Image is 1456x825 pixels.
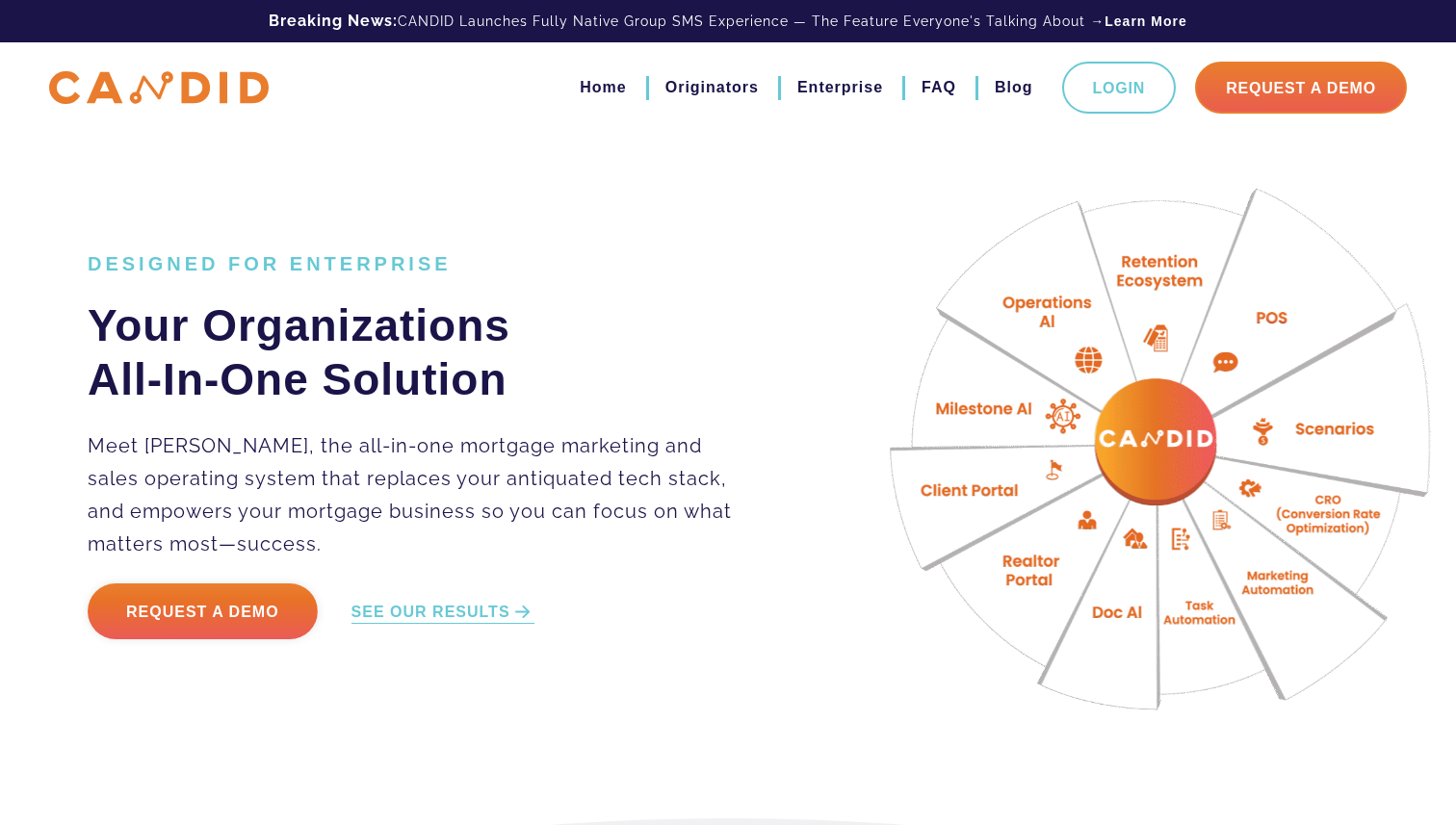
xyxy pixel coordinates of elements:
[49,71,269,105] img: CANDID APP
[1195,62,1407,114] a: Request A Demo
[922,71,956,104] a: FAQ
[580,71,626,104] a: Home
[995,71,1033,104] a: Blog
[351,602,534,624] a: SEE OUR RESULTS
[269,12,398,30] b: Breaking News:
[665,71,759,104] a: Originators
[88,583,318,639] a: Request a Demo
[88,429,755,560] p: Meet [PERSON_NAME], the all-in-one mortgage marketing and sales operating system that replaces yo...
[1062,62,1177,114] a: Login
[797,71,883,104] a: Enterprise
[88,298,755,406] h2: Your Organizations All-In-One Solution
[1105,12,1186,31] a: Learn More
[88,252,755,275] h1: DESIGNED FOR ENTERPRISE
